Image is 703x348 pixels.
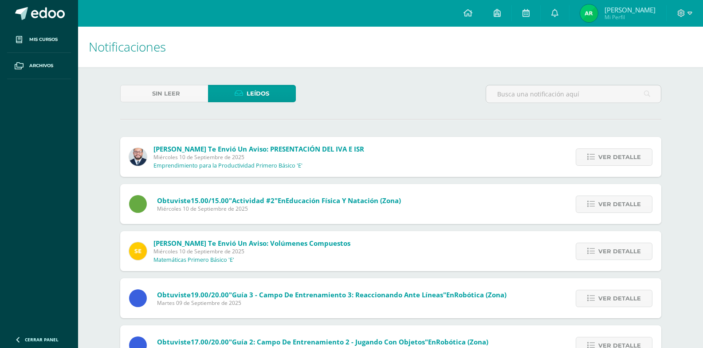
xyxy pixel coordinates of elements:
p: Matemáticas Primero Básico 'E' [153,256,234,264]
span: 15.00/15.00 [191,196,229,205]
p: Emprendimiento para la Productividad Primero Básico 'E' [153,162,302,169]
span: Mi Perfil [605,13,656,21]
span: Miércoles 10 de Septiembre de 2025 [157,205,401,212]
a: Leídos [208,85,296,102]
span: Miércoles 10 de Septiembre de 2025 [153,248,350,255]
span: Sin leer [152,85,180,102]
span: "Guía 3 - Campo de entrenamiento 3: Reaccionando ante líneas" [229,290,446,299]
a: Mis cursos [7,27,71,53]
span: [PERSON_NAME] te envió un aviso: Volúmenes Compuestos [153,239,350,248]
img: eaa624bfc361f5d4e8a554d75d1a3cf6.png [129,148,147,166]
span: Archivos [29,62,53,69]
span: Notificaciones [89,38,166,55]
span: "Guía 2: Campo de Entrenamiento 2 - Jugando con Objetos" [229,337,428,346]
span: Ver detalle [598,243,641,260]
span: 19.00/20.00 [191,290,229,299]
span: Leídos [247,85,269,102]
span: [PERSON_NAME] [605,5,656,14]
img: 03c2987289e60ca238394da5f82a525a.png [129,242,147,260]
span: Robótica (Zona) [436,337,488,346]
span: [PERSON_NAME] te envió un aviso: PRESENTACIÓN DEL IVA E ISR [153,144,364,153]
a: Sin leer [120,85,208,102]
span: Mis cursos [29,36,58,43]
span: "Actividad #2" [229,196,278,205]
span: Robótica (Zona) [454,290,507,299]
span: Educación Física y Natación (Zona) [286,196,401,205]
span: Cerrar panel [25,336,59,343]
span: Obtuviste en [157,337,488,346]
span: Ver detalle [598,290,641,307]
a: Archivos [7,53,71,79]
input: Busca una notificación aquí [486,85,661,103]
span: Miércoles 10 de Septiembre de 2025 [153,153,364,161]
span: 17.00/20.00 [191,337,229,346]
img: f9be7f22a6404b4052d7942012a20df2.png [580,4,598,22]
span: Martes 09 de Septiembre de 2025 [157,299,507,307]
span: Ver detalle [598,196,641,212]
span: Ver detalle [598,149,641,165]
span: Obtuviste en [157,196,401,205]
span: Obtuviste en [157,290,507,299]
